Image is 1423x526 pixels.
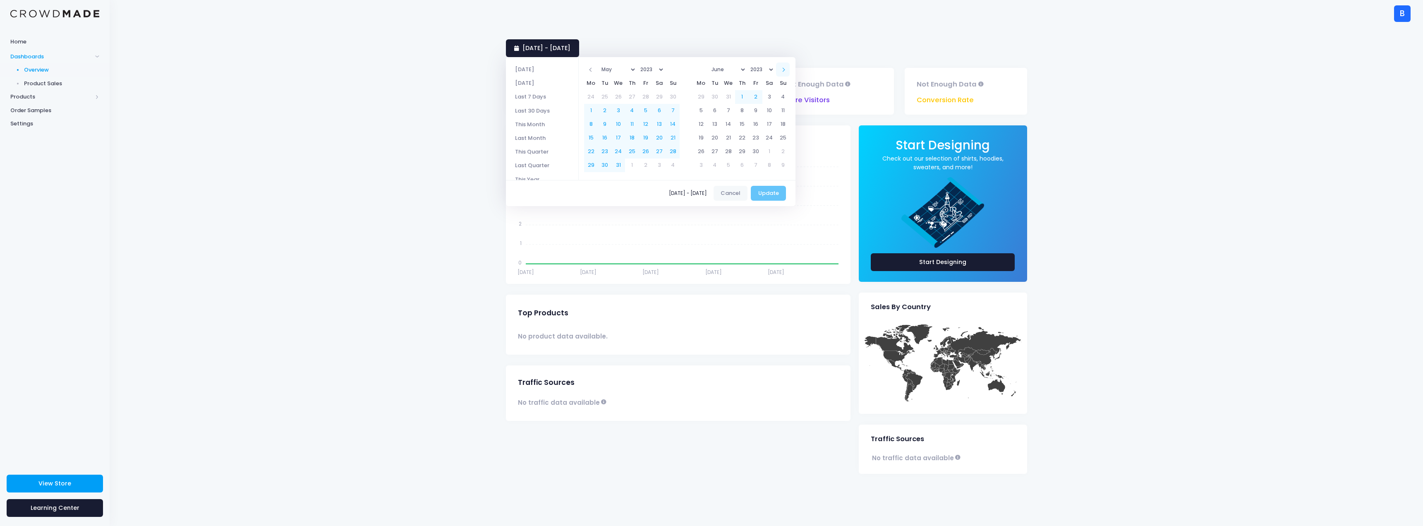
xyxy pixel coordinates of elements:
td: 28 [666,145,680,159]
td: 29 [584,159,598,172]
td: 11 [776,104,790,118]
td: 26 [694,145,708,159]
td: 27 [652,145,666,159]
td: 17 [762,118,776,131]
td: 22 [584,145,598,159]
a: Check out our selection of shirts, hoodies, sweaters, and more! [871,154,1015,172]
td: 24 [762,131,776,145]
span: Conversion Rate [917,91,974,106]
td: 1 [584,104,598,118]
span: Not Enough Data [917,77,977,91]
td: 2 [776,145,790,159]
td: 13 [708,118,721,131]
td: 6 [735,159,749,172]
td: 6 [708,104,721,118]
a: Learning Center [7,499,103,517]
span: Top Products [518,309,568,317]
span: Traffic Sources [871,435,924,443]
th: We [611,77,625,90]
th: Tu [708,77,721,90]
tspan: [DATE] [705,269,721,276]
tspan: 1 [520,240,522,247]
td: 21 [721,131,735,145]
span: Dashboards [10,53,92,61]
td: 7 [666,104,680,118]
td: 6 [652,104,666,118]
td: 31 [721,90,735,104]
td: 19 [694,131,708,145]
td: 4 [666,159,680,172]
td: 13 [652,118,666,131]
td: 4 [708,159,721,172]
tspan: [DATE] [517,269,534,276]
tspan: 0 [518,259,522,266]
td: 7 [721,104,735,118]
td: 1 [735,90,749,104]
th: Th [625,77,639,90]
div: B [1394,5,1411,22]
td: 10 [611,118,625,131]
td: 12 [639,118,652,131]
td: 3 [694,159,708,172]
span: Sales By Country [871,303,931,311]
span: Settings [10,120,99,128]
td: 8 [735,104,749,118]
td: 9 [776,159,790,172]
td: 10 [762,104,776,118]
li: Last 30 Days [506,104,578,118]
td: 5 [639,104,652,118]
td: 2 [639,159,652,172]
th: Fr [749,77,762,90]
td: 20 [652,131,666,145]
td: 3 [652,159,666,172]
td: 4 [625,104,639,118]
a: [DATE] - [DATE] [506,39,579,57]
td: 9 [749,104,762,118]
td: 27 [625,90,639,104]
td: 19 [639,131,652,145]
td: 29 [694,90,708,104]
td: 12 [694,118,708,131]
td: 27 [708,145,721,159]
th: Fr [639,77,652,90]
td: 17 [611,131,625,145]
td: 2 [598,104,611,118]
td: 25 [776,131,790,145]
span: [DATE] - [DATE] [522,44,570,52]
td: 8 [762,159,776,172]
li: Last Month [506,131,578,145]
th: We [721,77,735,90]
td: 31 [611,159,625,172]
th: Sa [652,77,666,90]
th: Su [776,77,790,90]
td: 21 [666,131,680,145]
td: 4 [776,90,790,104]
td: 1 [762,145,776,159]
td: 22 [735,131,749,145]
span: Store Visitors [784,91,830,106]
td: 8 [584,118,598,131]
td: 11 [625,118,639,131]
td: 24 [584,90,598,104]
li: This Month [506,118,578,131]
span: Traffic Sources [518,378,575,387]
td: 3 [611,104,625,118]
td: 30 [749,145,762,159]
span: [DATE] - [DATE] [669,191,710,196]
td: 14 [721,118,735,131]
span: Not Enough Data [784,77,844,91]
th: Th [735,77,749,90]
span: View Store [38,479,71,488]
td: 29 [735,145,749,159]
img: Logo [10,10,99,18]
td: 15 [584,131,598,145]
th: Su [666,77,680,90]
span: Products [10,93,92,101]
th: Sa [762,77,776,90]
td: 23 [749,131,762,145]
th: Mo [584,77,598,90]
td: 16 [598,131,611,145]
td: 28 [721,145,735,159]
td: 18 [625,131,639,145]
td: 24 [611,145,625,159]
